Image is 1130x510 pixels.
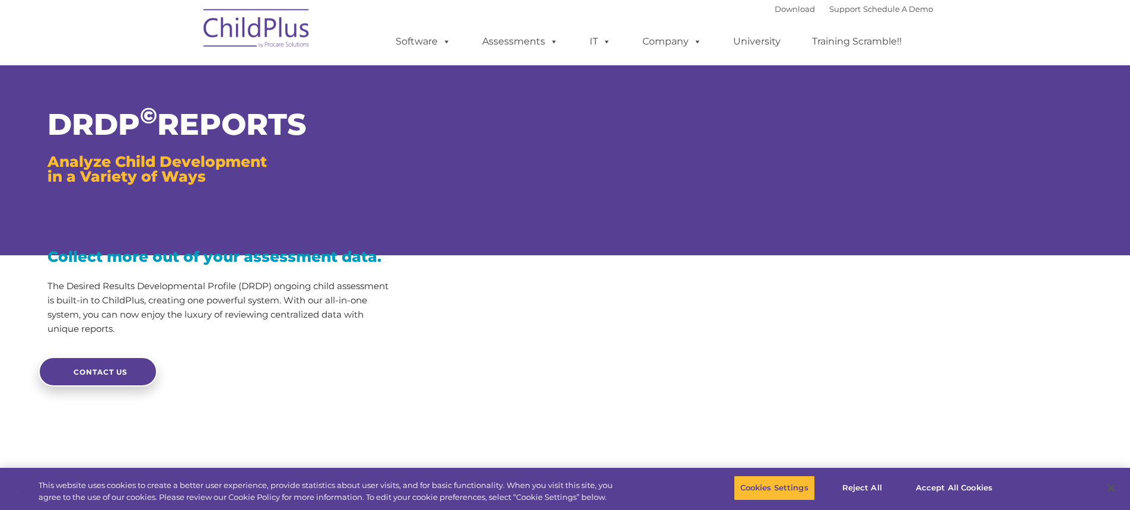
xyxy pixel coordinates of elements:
button: Cookies Settings [734,476,815,501]
button: Close [1098,475,1124,501]
a: Schedule A Demo [863,4,933,14]
a: Company [631,30,714,53]
a: Assessments [470,30,570,53]
button: Accept All Cookies [909,476,999,501]
font: | [775,4,933,14]
a: IT [578,30,623,53]
div: This website uses cookies to create a better user experience, provide statistics about user visit... [39,480,622,503]
sup: © [140,102,157,129]
span: Analyze Child Development [47,153,267,170]
a: Download [775,4,815,14]
span: CONTACT US [74,368,128,376]
a: CONTACT US [39,357,157,387]
a: Training Scramble!! [800,30,913,53]
h1: DRDP REPORTS [47,110,396,140]
p: The Desired Results Developmental Profile (DRDP) ongoing child assessment is built-in to ChildPlu... [47,279,396,336]
h3: Collect more out of your assessment data. [47,249,396,264]
button: Reject All [825,476,899,501]
img: ChildPlus by Procare Solutions [198,1,316,60]
a: Support [829,4,861,14]
a: University [721,30,792,53]
a: Software [384,30,463,53]
span: in a Variety of Ways [47,167,206,185]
